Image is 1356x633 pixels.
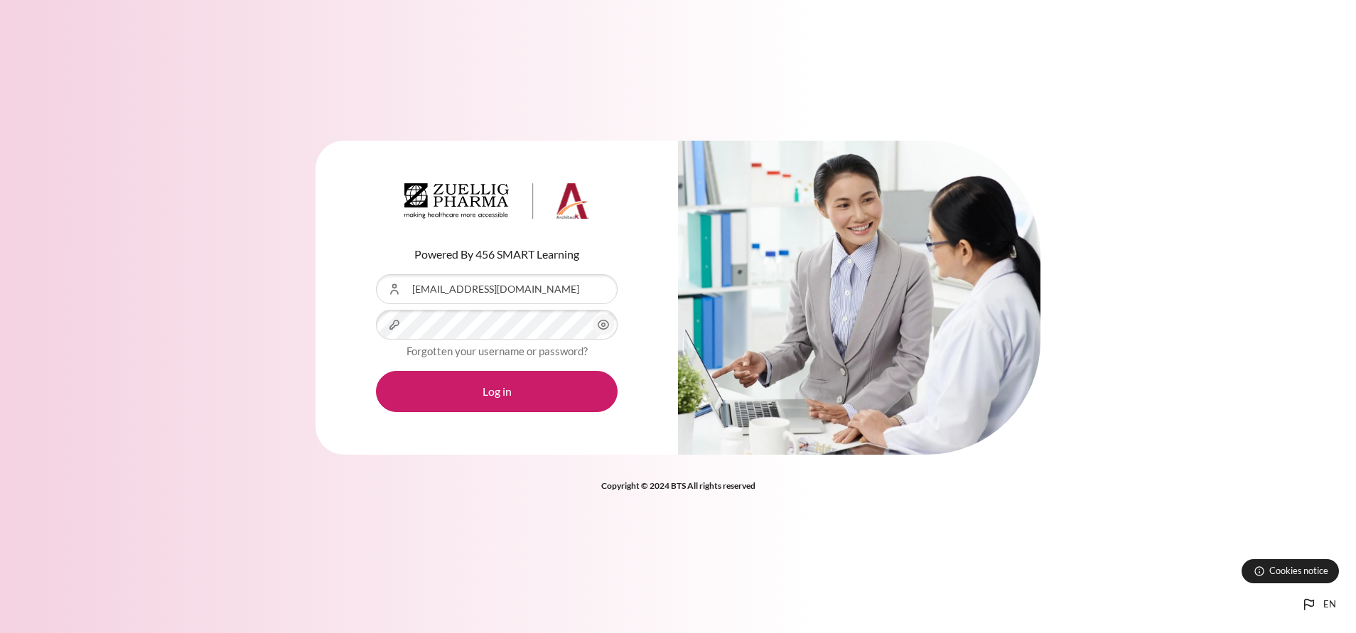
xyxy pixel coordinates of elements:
[1269,564,1328,578] span: Cookies notice
[404,183,589,219] img: Architeck
[1295,590,1342,619] button: Languages
[376,371,618,412] button: Log in
[1242,559,1339,583] button: Cookies notice
[376,274,618,304] input: Username or Email Address
[1323,597,1336,612] span: en
[376,246,618,263] p: Powered By 456 SMART Learning
[404,183,589,224] a: Architeck
[407,345,588,357] a: Forgotten your username or password?
[601,480,755,491] strong: Copyright © 2024 BTS All rights reserved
